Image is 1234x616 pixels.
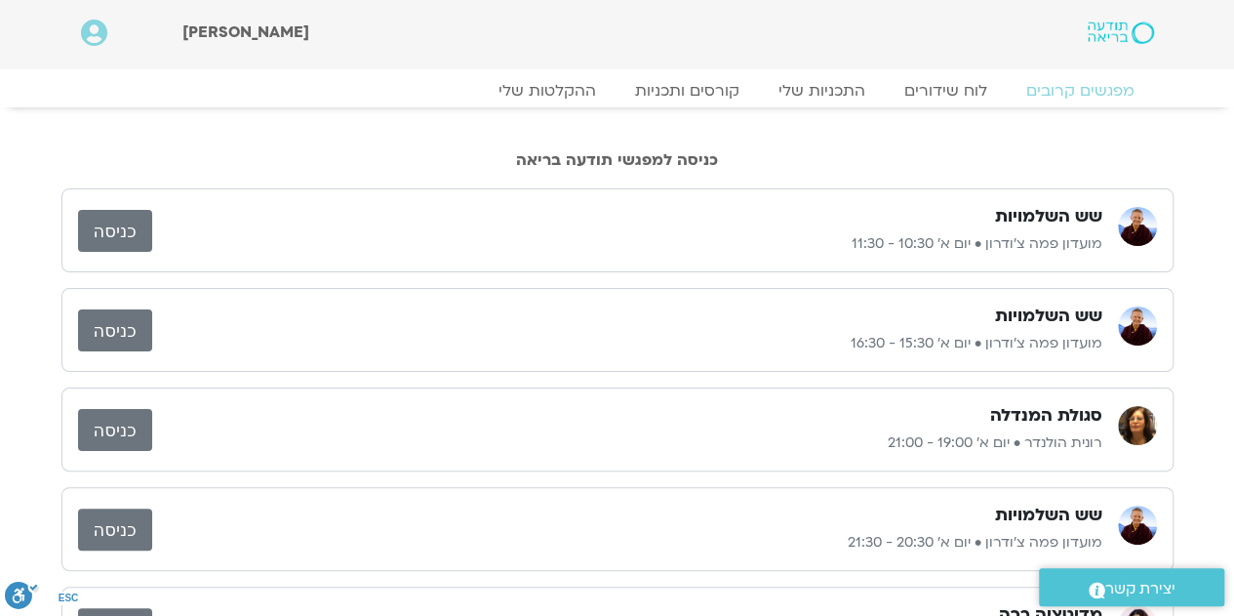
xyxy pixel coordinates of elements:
a: קורסים ותכניות [616,81,759,101]
h3: שש השלמויות [995,205,1102,228]
a: יצירת קשר [1039,568,1224,606]
span: יצירת קשר [1105,576,1175,602]
p: רונית הולנדר • יום א׳ 19:00 - 21:00 [152,431,1102,455]
p: מועדון פמה צ'ודרון • יום א׳ 15:30 - 16:30 [152,332,1102,355]
a: לוח שידורים [885,81,1007,101]
img: רונית הולנדר [1118,406,1157,445]
a: כניסה [78,210,152,252]
h3: סגולת המנדלה [990,404,1102,428]
img: מועדון פמה צ'ודרון [1118,307,1157,346]
img: מועדון פמה צ'ודרון [1118,207,1157,246]
p: מועדון פמה צ'ודרון • יום א׳ 20:30 - 21:30 [152,531,1102,554]
a: ההקלטות שלי [479,81,616,101]
h2: כניסה למפגשי תודעה בריאה [61,151,1174,169]
nav: Menu [81,81,1154,101]
a: כניסה [78,509,152,551]
a: מפגשים קרובים [1007,81,1154,101]
a: כניסה [78,409,152,451]
h3: שש השלמויות [995,504,1102,527]
p: מועדון פמה צ'ודרון • יום א׳ 10:30 - 11:30 [152,232,1102,256]
span: [PERSON_NAME] [182,21,309,43]
a: התכניות שלי [759,81,885,101]
h3: שש השלמויות [995,305,1102,328]
a: כניסה [78,309,152,351]
img: מועדון פמה צ'ודרון [1118,506,1157,545]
